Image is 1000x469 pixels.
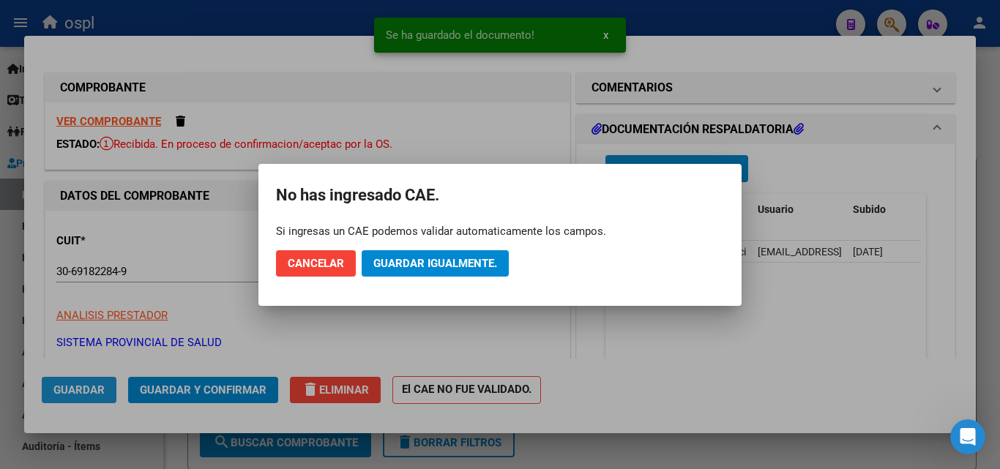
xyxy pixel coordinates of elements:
span: Guardar igualmente. [373,257,497,270]
iframe: Intercom live chat [950,419,985,454]
button: Guardar igualmente. [362,250,509,277]
span: Cancelar [288,257,344,270]
div: Si ingresas un CAE podemos validar automaticamente los campos. [276,224,724,239]
h2: No has ingresado CAE. [276,181,724,209]
button: Cancelar [276,250,356,277]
